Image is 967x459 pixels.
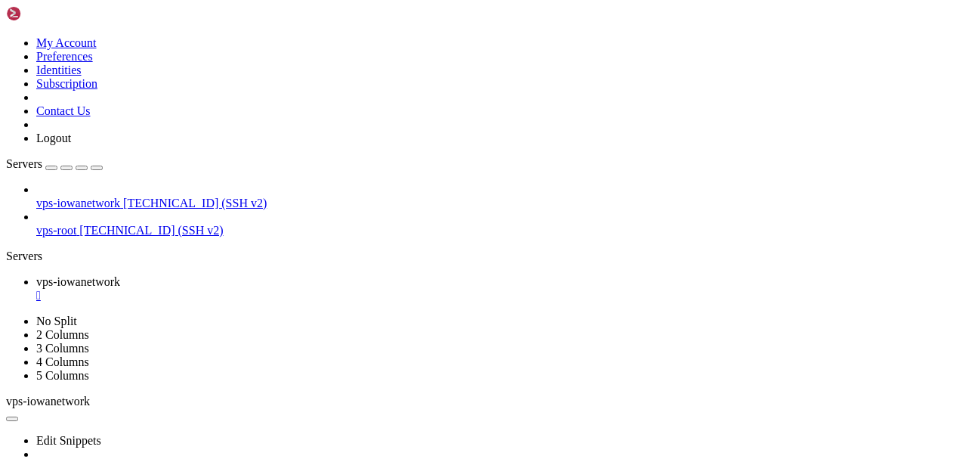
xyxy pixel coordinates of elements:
[6,6,93,21] img: Shellngn
[6,157,42,170] span: Servers
[6,395,90,408] span: vps-iowanetwork
[36,355,89,368] a: 4 Columns
[36,328,89,341] a: 2 Columns
[123,197,267,209] span: [TECHNICAL_ID] (SSH v2)
[36,197,961,210] a: vps-iowanetwork [TECHNICAL_ID] (SSH v2)
[36,224,76,237] span: vps-root
[6,339,771,354] x-row: See "man sudo_root" for details.
[36,64,82,76] a: Identities
[36,104,91,117] a: Contact Us
[6,112,771,127] x-row: 0 updates can be applied immediately.
[36,315,77,327] a: No Split
[6,6,771,21] x-row: Usage of /: 13.5% of 98.31GB Users logged in: 0
[36,434,101,447] a: Edit Snippets
[6,82,771,97] x-row: Expanded Security Maintenance for Applications is not enabled.
[36,275,120,288] span: vps-iowanetwork
[6,233,771,248] x-row: the exact distribution terms for each program are described in the
[36,224,961,237] a: vps-root [TECHNICAL_ID] (SSH v2)
[36,77,97,90] a: Subscription
[6,157,771,172] x-row: Learn more about enabling ESM Apps service at [URL][DOMAIN_NAME]
[6,250,961,263] div: Servers
[6,369,771,384] x-row: : $ vncpasswd
[6,21,771,36] x-row: Memory usage: 8% IPv4 address for eth0: [TECHNICAL_ID]
[36,197,120,209] span: vps-iowanetwork
[36,50,93,63] a: Preferences
[6,218,771,233] x-row: The programs included with the Ubuntu system are free software;
[36,210,961,237] li: vps-root [TECHNICAL_ID] (SSH v2)
[36,369,89,382] a: 5 Columns
[36,132,71,144] a: Logout
[6,293,771,309] x-row: applicable law.
[79,224,223,237] span: [TECHNICAL_ID] (SSH v2)
[6,142,771,157] x-row: 12 additional security updates can be applied with ESM Apps.
[36,342,89,355] a: 3 Columns
[6,324,771,339] x-row: To run a command as administrator (user "root"), use "sudo <command>".
[6,248,771,263] x-row: individual files in /usr/share/doc/*/copyright.
[6,157,103,170] a: Servers
[36,183,961,210] li: vps-iowanetwork [TECHNICAL_ID] (SSH v2)
[6,278,771,293] x-row: Ubuntu comes with ABSOLUTELY NO WARRANTY, to the extent permitted by
[36,275,961,302] a: vps-iowanetwork
[6,369,127,383] span: iowanetwork@main
[36,289,961,302] a: 
[36,36,97,49] a: My Account
[217,369,224,384] div: (29, 24)
[134,369,142,383] span: ~
[6,36,771,51] x-row: Swap usage: 0%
